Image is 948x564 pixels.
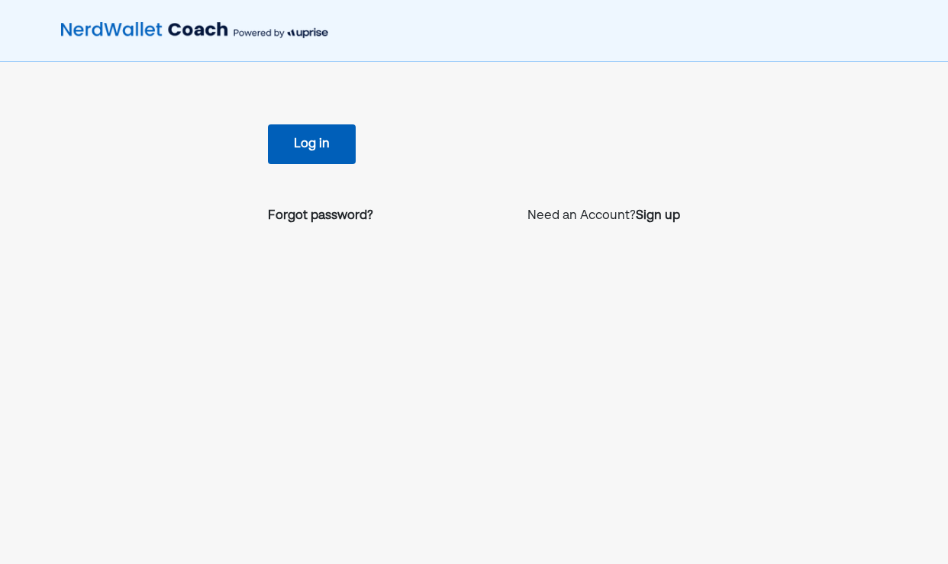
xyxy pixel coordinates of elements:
a: Sign up [636,207,680,225]
button: Log in [268,124,356,164]
a: Forgot password? [268,207,373,225]
p: Need an Account? [527,207,680,225]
